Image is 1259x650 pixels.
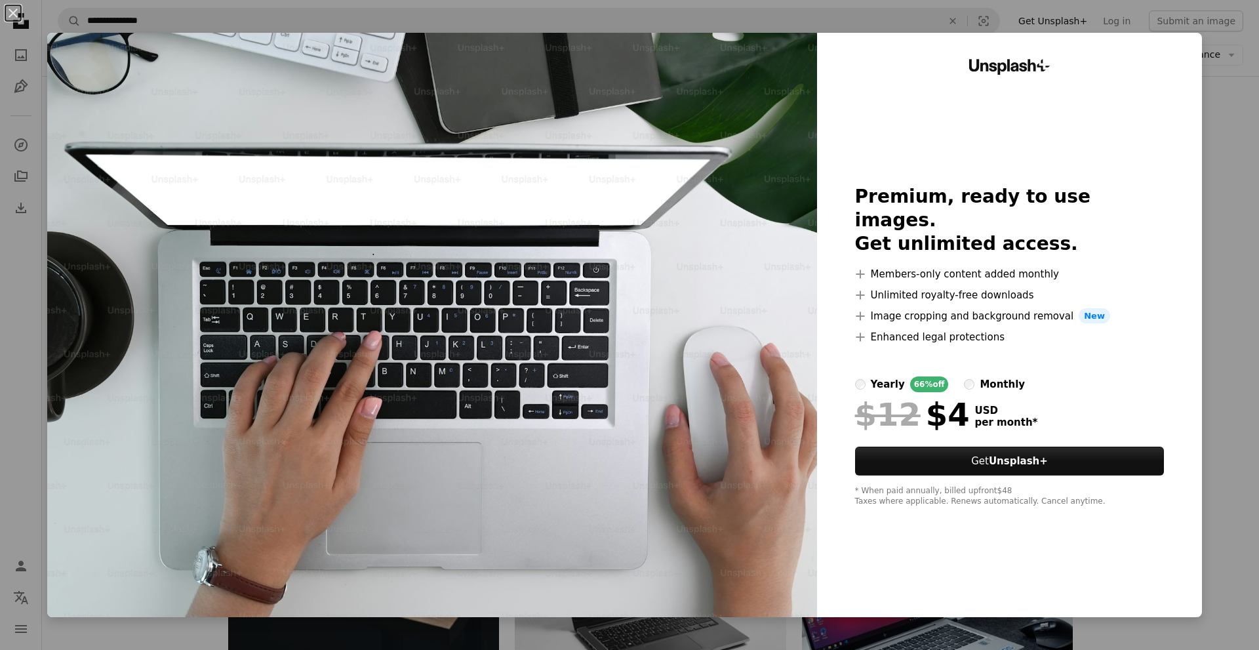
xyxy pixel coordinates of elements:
[855,447,1165,476] button: GetUnsplash+
[855,308,1165,324] li: Image cropping and background removal
[855,486,1165,507] div: * When paid annually, billed upfront $48 Taxes where applicable. Renews automatically. Cancel any...
[989,455,1048,467] strong: Unsplash+
[855,379,866,390] input: yearly66%off
[910,376,949,392] div: 66% off
[871,376,905,392] div: yearly
[855,266,1165,282] li: Members-only content added monthly
[855,329,1165,345] li: Enhanced legal protections
[855,397,921,432] span: $12
[975,405,1038,416] span: USD
[980,376,1025,392] div: monthly
[855,397,970,432] div: $4
[855,287,1165,303] li: Unlimited royalty-free downloads
[964,379,974,390] input: monthly
[1079,308,1110,324] span: New
[855,185,1165,256] h2: Premium, ready to use images. Get unlimited access.
[975,416,1038,428] span: per month *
